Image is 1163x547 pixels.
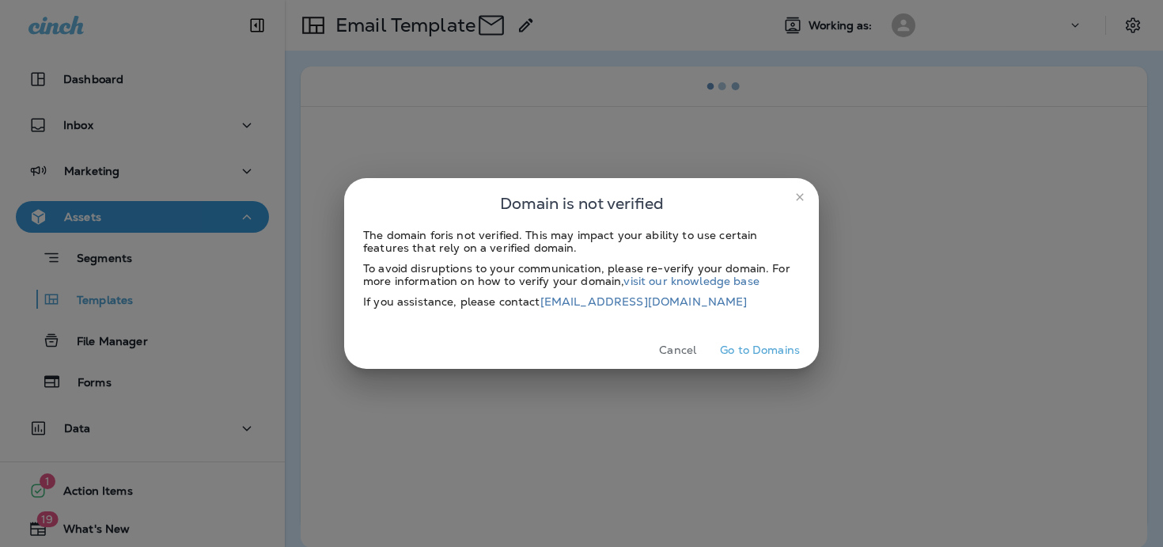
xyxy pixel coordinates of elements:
a: [EMAIL_ADDRESS][DOMAIN_NAME] [540,294,748,309]
span: Domain is not verified [500,191,664,216]
div: The domain for is not verified. This may impact your ability to use certain features that rely on... [363,229,800,254]
button: Cancel [648,338,707,363]
div: To avoid disruptions to your communication, please re-verify your domain. For more information on... [363,262,800,287]
a: visit our knowledge base [623,274,759,288]
button: close [787,184,813,210]
button: Go to Domains [714,338,806,363]
div: If you assistance, please contact [363,295,800,308]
